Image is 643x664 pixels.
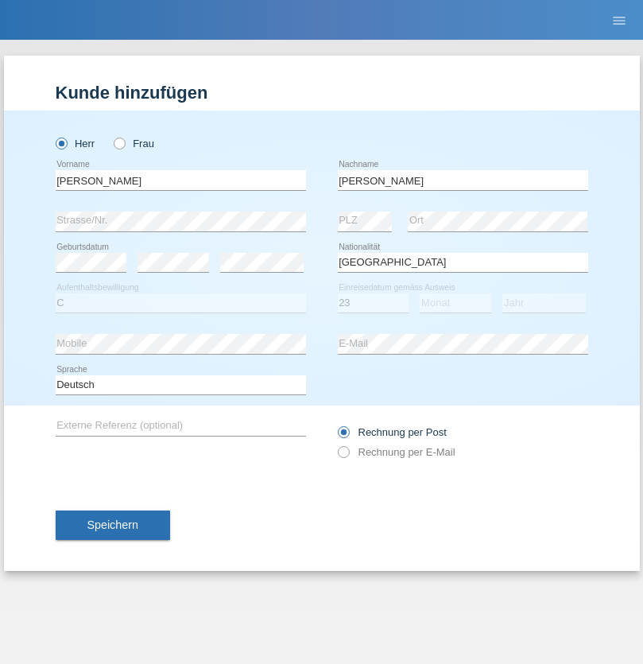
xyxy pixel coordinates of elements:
label: Rechnung per Post [338,426,447,438]
input: Rechnung per E-Mail [338,446,348,466]
h1: Kunde hinzufügen [56,83,588,103]
span: Speichern [87,518,138,531]
label: Rechnung per E-Mail [338,446,455,458]
a: menu [603,15,635,25]
input: Herr [56,138,66,148]
label: Herr [56,138,95,149]
label: Frau [114,138,154,149]
input: Frau [114,138,124,148]
button: Speichern [56,511,170,541]
input: Rechnung per Post [338,426,348,446]
i: menu [611,13,627,29]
